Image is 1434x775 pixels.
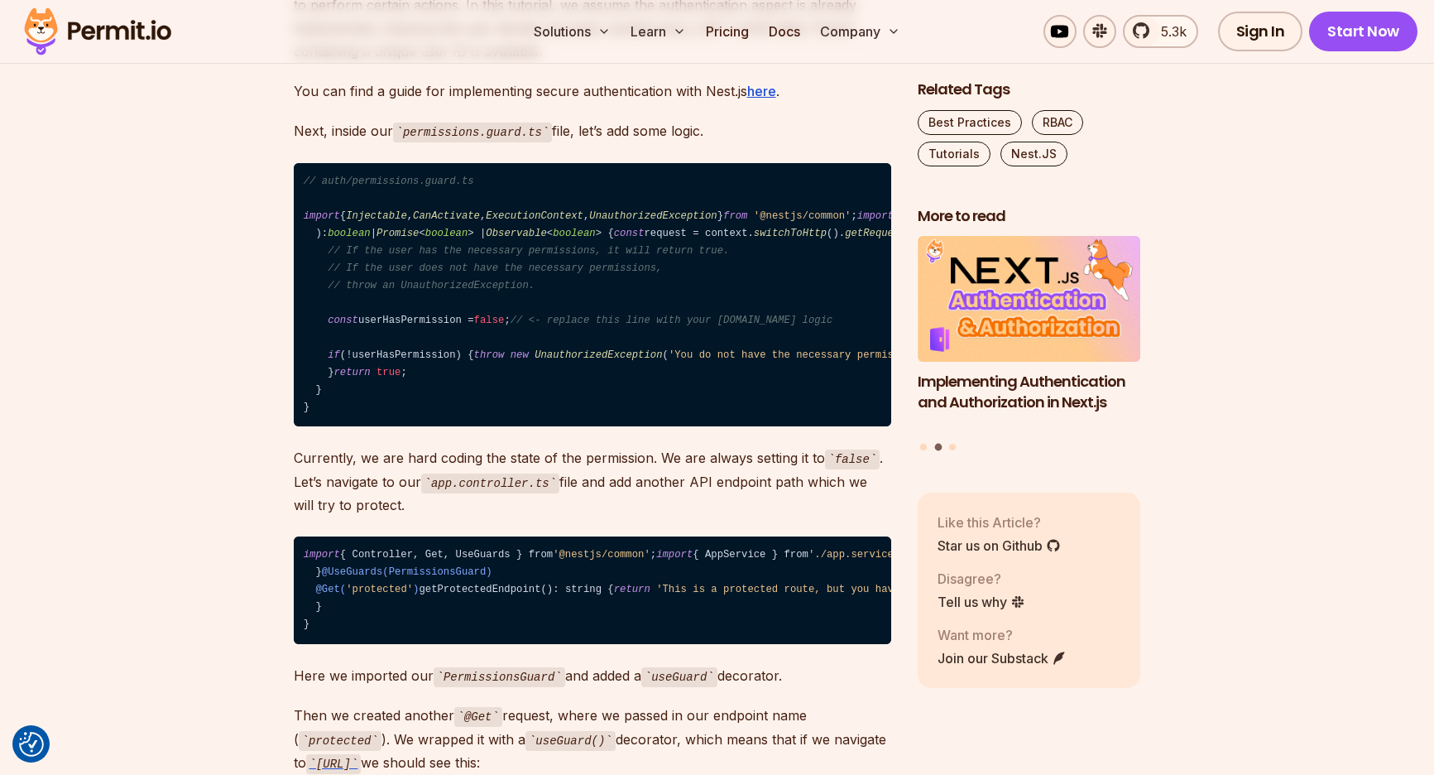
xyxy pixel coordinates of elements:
[294,79,891,103] p: You can find a guide for implementing secure authentication with Nest.js .
[474,315,505,326] span: false
[920,444,927,450] button: Go to slide 1
[474,349,505,361] span: throw
[808,549,899,561] span: './app.service'
[1218,12,1303,51] a: Sign In
[1151,22,1187,41] span: 5.3k
[589,210,717,222] span: UnauthorizedException
[19,732,44,757] button: Consent Preferences
[656,549,693,561] span: import
[294,664,891,688] p: Here we imported our and added a decorator.
[1032,110,1083,135] a: RBAC
[322,566,492,578] span: @UseGuards(PermissionsGuard)
[918,110,1022,135] a: Best Practices
[747,83,776,99] a: here
[813,15,907,48] button: Company
[938,625,1067,645] p: Want more?
[938,648,1067,668] a: Join our Substack
[723,210,747,222] span: from
[762,15,807,48] a: Docs
[328,228,370,239] span: boolean
[918,206,1141,227] h2: More to read
[1123,15,1198,48] a: 5.3k
[918,237,1141,434] a: Implementing Authentication and Authorization in Next.jsImplementing Authentication and Authoriza...
[857,210,894,222] span: import
[434,667,565,687] code: PermissionsGuard
[754,228,827,239] span: switchToHttp
[328,315,358,326] span: const
[918,237,1141,454] div: Posts
[304,549,340,561] span: import
[425,228,468,239] span: boolean
[918,237,1141,363] img: Implementing Authentication and Authorization in Next.js
[328,280,535,291] span: // throw an UnauthorizedException.
[1309,12,1417,51] a: Start Now
[376,228,419,239] span: Promise
[294,537,891,644] code: { Controller, Get, UseGuards } from ; { AppService } from ; { PermissionsGuard } from ; export { ...
[938,513,1061,532] p: Like this Article?
[315,584,419,595] span: @Get( )
[918,79,1141,100] h2: Related Tags
[553,228,595,239] span: boolean
[393,123,553,142] code: permissions.guard.ts
[527,15,617,48] button: Solutions
[918,237,1141,434] li: 2 of 3
[328,262,662,274] span: // If the user does not have the necessary permissions,
[304,210,340,222] span: import
[525,731,616,751] code: useGuard()
[334,367,371,378] span: return
[938,536,1061,556] a: Star us on Github
[486,210,583,222] span: ExecutionContext
[328,245,729,257] span: // If the user has the necessary permissions, it will return true.
[938,569,1025,589] p: Disagree?
[306,754,362,771] a: [URL]
[421,474,560,493] code: app.controller.ts
[845,228,906,239] span: getRequest
[699,15,755,48] a: Pricing
[376,367,400,378] span: true
[346,584,413,595] span: 'protected'
[614,584,650,595] span: return
[306,754,362,774] code: [URL]
[17,3,179,60] img: Permit logo
[535,349,662,361] span: UnauthorizedException
[346,210,407,222] span: Injectable
[1000,142,1067,166] a: Nest.JS
[454,707,502,727] code: @Get
[511,315,833,326] span: // <- replace this line with your [DOMAIN_NAME] logic
[918,142,990,166] a: Tutorials
[294,446,891,517] p: Currently, we are hard coding the state of the permission. We are always setting it to . Let’s na...
[304,176,474,187] span: // auth/permissions.guard.ts
[934,444,942,451] button: Go to slide 2
[669,349,936,361] span: 'You do not have the necessary permissions.'
[614,228,645,239] span: const
[949,444,956,450] button: Go to slide 3
[553,549,650,561] span: '@nestjs/common'
[19,732,44,757] img: Revisit consent button
[294,119,891,143] p: Next, inside our file, let’s add some logic.
[825,450,880,469] code: false
[511,349,529,361] span: new
[624,15,693,48] button: Learn
[918,372,1141,413] h3: Implementing Authentication and Authorization in Next.js
[754,210,851,222] span: '@nestjs/common'
[328,349,340,361] span: if
[299,731,381,751] code: protected
[938,592,1025,612] a: Tell us why
[294,704,891,775] p: Then we created another request, where we passed in our endpoint name ( ). We wrapped it with a d...
[641,667,717,687] code: useGuard
[486,228,547,239] span: Observable
[294,163,891,427] code: { , , , } ; { } ; () { ( : , ): | < > | < > { request = context. (). (); userHasPermission = ; (!...
[413,210,480,222] span: CanActivate
[656,584,954,595] span: 'This is a protected route, but you have access.'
